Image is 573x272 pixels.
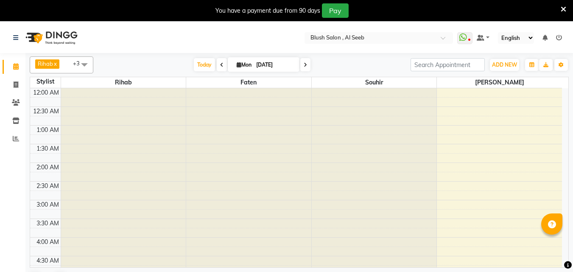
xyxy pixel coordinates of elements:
iframe: chat widget [537,238,565,264]
div: 2:00 AM [35,163,61,172]
div: 1:00 AM [35,126,61,135]
span: [PERSON_NAME] [437,77,562,88]
div: Stylist [30,77,61,86]
div: 3:00 AM [35,200,61,209]
span: Rihab [61,77,186,88]
span: +3 [73,60,86,67]
div: 4:00 AM [35,238,61,247]
div: 12:00 AM [31,88,61,97]
img: logo [22,26,80,50]
span: Souhir [312,77,437,88]
span: Today [194,58,215,71]
input: 2025-09-01 [254,59,296,71]
input: Search Appointment [411,58,485,71]
a: x [53,60,57,67]
div: 12:30 AM [31,107,61,116]
div: 2:30 AM [35,182,61,191]
div: 4:30 AM [35,256,61,265]
span: ADD NEW [492,62,517,68]
div: You have a payment due from 90 days [215,6,320,15]
span: Rihab [38,60,53,67]
span: Mon [235,62,254,68]
div: 1:30 AM [35,144,61,153]
button: Pay [322,3,349,18]
button: ADD NEW [490,59,519,71]
div: 3:30 AM [35,219,61,228]
span: Faten [186,77,311,88]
